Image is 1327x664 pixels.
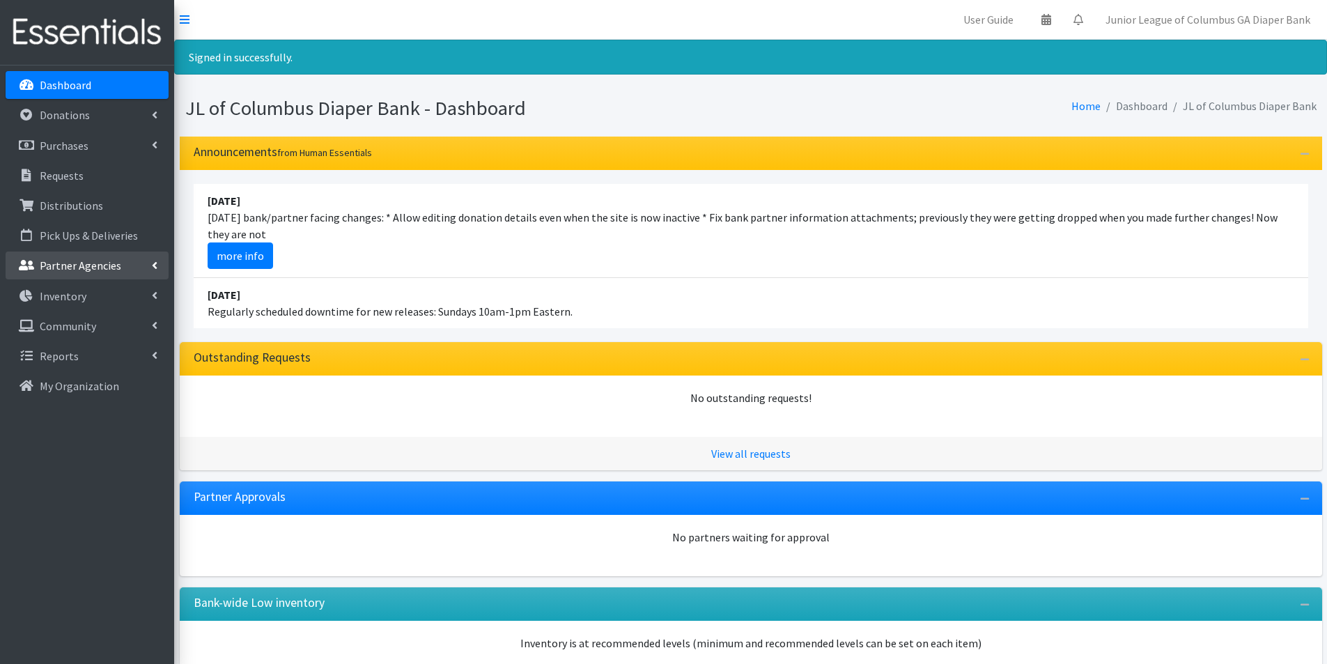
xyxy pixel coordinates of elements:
a: My Organization [6,372,169,400]
a: Distributions [6,192,169,219]
a: Home [1071,99,1101,113]
small: from Human Essentials [277,146,372,159]
li: Regularly scheduled downtime for new releases: Sundays 10am-1pm Eastern. [194,278,1308,328]
h3: Announcements [194,145,372,160]
li: [DATE] bank/partner facing changes: * Allow editing donation details even when the site is now in... [194,184,1308,278]
a: Purchases [6,132,169,160]
p: Reports [40,349,79,363]
li: JL of Columbus Diaper Bank [1167,96,1317,116]
p: Partner Agencies [40,258,121,272]
h3: Outstanding Requests [194,350,311,365]
a: more info [208,242,273,269]
div: No outstanding requests! [194,389,1308,406]
p: Purchases [40,139,88,153]
p: Distributions [40,199,103,213]
a: Donations [6,101,169,129]
h3: Partner Approvals [194,490,286,504]
p: Donations [40,108,90,122]
div: No partners waiting for approval [194,529,1308,546]
p: Requests [40,169,84,183]
h3: Bank-wide Low inventory [194,596,325,610]
a: User Guide [952,6,1025,33]
a: Pick Ups & Deliveries [6,222,169,249]
p: Inventory is at recommended levels (minimum and recommended levels can be set on each item) [194,635,1308,651]
div: Signed in successfully. [174,40,1327,75]
h1: JL of Columbus Diaper Bank - Dashboard [185,96,746,121]
a: View all requests [711,447,791,461]
a: Dashboard [6,71,169,99]
p: My Organization [40,379,119,393]
p: Inventory [40,289,86,303]
p: Pick Ups & Deliveries [40,229,138,242]
a: Requests [6,162,169,190]
a: Junior League of Columbus GA Diaper Bank [1094,6,1321,33]
img: HumanEssentials [6,9,169,56]
p: Dashboard [40,78,91,92]
a: Inventory [6,282,169,310]
a: Partner Agencies [6,252,169,279]
strong: [DATE] [208,288,240,302]
strong: [DATE] [208,194,240,208]
p: Community [40,319,96,333]
li: Dashboard [1101,96,1167,116]
a: Reports [6,342,169,370]
a: Community [6,312,169,340]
